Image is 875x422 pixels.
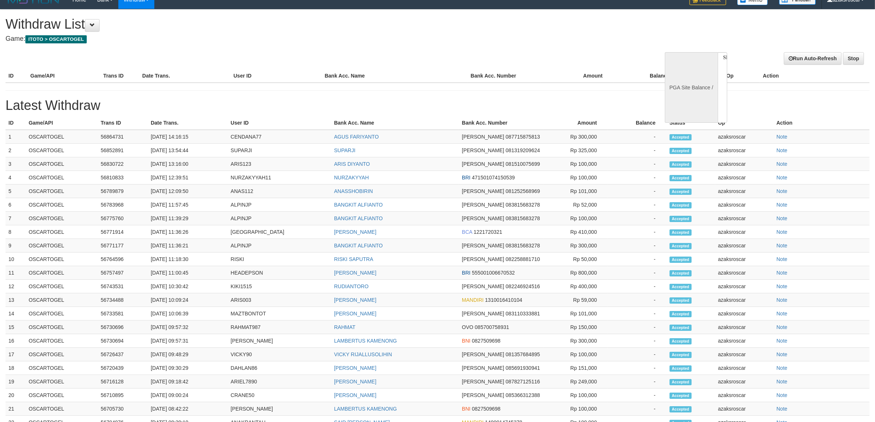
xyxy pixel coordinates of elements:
[6,35,576,43] h4: Game:
[6,307,26,321] td: 14
[98,171,148,185] td: 56810833
[715,280,774,293] td: azaksroscar
[98,348,148,361] td: 56726437
[608,212,667,225] td: -
[608,348,667,361] td: -
[148,402,227,416] td: [DATE] 08:42:22
[475,324,509,330] span: 085700758931
[26,293,98,307] td: OSCARTOGEL
[334,270,376,276] a: [PERSON_NAME]
[462,175,470,180] span: BRI
[777,406,788,412] a: Note
[228,116,331,130] th: User ID
[334,202,383,208] a: BANGKIT ALFIANTO
[715,225,774,239] td: azaksroscar
[26,157,98,171] td: OSCARTOGEL
[472,270,515,276] span: 555001006670532
[541,69,614,83] th: Amount
[462,365,504,371] span: [PERSON_NAME]
[148,321,227,334] td: [DATE] 09:57:32
[715,239,774,253] td: azaksroscar
[148,171,227,185] td: [DATE] 12:39:51
[614,69,681,83] th: Balance
[608,375,667,389] td: -
[544,375,608,389] td: Rp 249,000
[715,212,774,225] td: azaksroscar
[228,307,331,321] td: MAZTBONTOT
[777,256,788,262] a: Note
[6,389,26,402] td: 20
[462,338,470,344] span: BNI
[26,239,98,253] td: OSCARTOGEL
[777,379,788,385] a: Note
[6,98,869,113] h1: Latest Withdraw
[148,239,227,253] td: [DATE] 11:36:21
[544,171,608,185] td: Rp 100,000
[228,185,331,198] td: ANAS112
[777,297,788,303] a: Note
[544,402,608,416] td: Rp 100,000
[670,297,692,304] span: Accepted
[228,402,331,416] td: [PERSON_NAME]
[334,256,373,262] a: RISKI SAPUTRA
[228,389,331,402] td: CRANE50
[715,171,774,185] td: azaksroscar
[670,134,692,140] span: Accepted
[98,239,148,253] td: 56771177
[670,338,692,344] span: Accepted
[715,348,774,361] td: azaksroscar
[6,239,26,253] td: 9
[6,69,28,83] th: ID
[544,361,608,375] td: Rp 151,000
[670,270,692,276] span: Accepted
[98,144,148,157] td: 56852891
[777,338,788,344] a: Note
[334,283,369,289] a: RUDIANTORO
[148,361,227,375] td: [DATE] 09:30:29
[544,116,608,130] th: Amount
[148,293,227,307] td: [DATE] 10:09:24
[715,116,774,130] th: Op
[6,185,26,198] td: 5
[670,189,692,195] span: Accepted
[26,321,98,334] td: OSCARTOGEL
[148,334,227,348] td: [DATE] 09:57:31
[608,389,667,402] td: -
[28,69,101,83] th: Game/API
[784,52,842,65] a: Run Auto-Refresh
[506,134,540,140] span: 087715875813
[715,266,774,280] td: azaksroscar
[6,171,26,185] td: 4
[26,198,98,212] td: OSCARTOGEL
[670,257,692,263] span: Accepted
[544,280,608,293] td: Rp 400,000
[148,348,227,361] td: [DATE] 09:48:29
[608,321,667,334] td: -
[26,389,98,402] td: OSCARTOGEL
[715,389,774,402] td: azaksroscar
[777,202,788,208] a: Note
[544,348,608,361] td: Rp 100,000
[608,130,667,144] td: -
[472,175,515,180] span: 471501074150539
[228,130,331,144] td: CENDANA77
[544,307,608,321] td: Rp 101,000
[148,157,227,171] td: [DATE] 13:16:00
[544,293,608,307] td: Rp 59,000
[334,229,376,235] a: [PERSON_NAME]
[506,311,540,316] span: 083110333881
[608,266,667,280] td: -
[777,215,788,221] a: Note
[715,185,774,198] td: azaksroscar
[715,144,774,157] td: azaksroscar
[148,375,227,389] td: [DATE] 09:18:42
[506,215,540,221] span: 083815683278
[608,361,667,375] td: -
[148,212,227,225] td: [DATE] 11:39:29
[98,266,148,280] td: 56757497
[760,69,869,83] th: Action
[777,324,788,330] a: Note
[670,243,692,249] span: Accepted
[228,212,331,225] td: ALPINJP
[670,365,692,372] span: Accepted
